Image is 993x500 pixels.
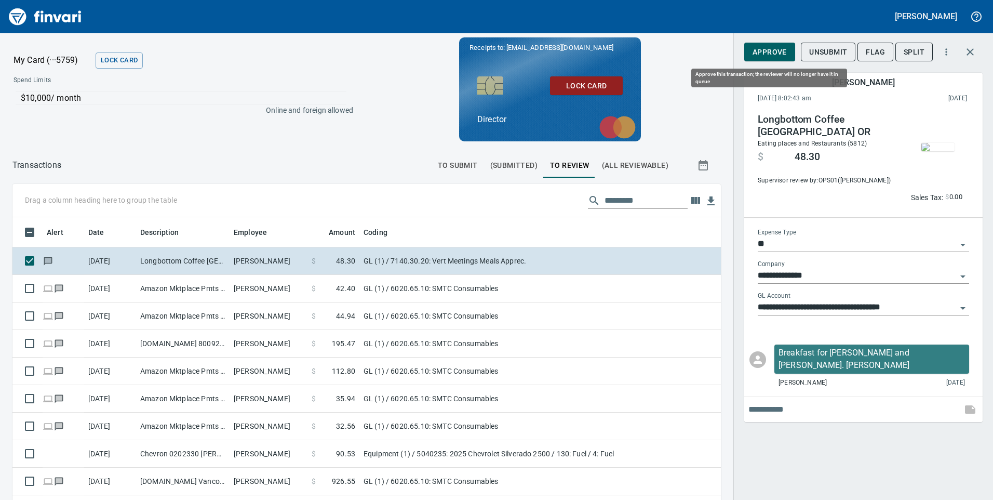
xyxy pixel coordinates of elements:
button: Show transactions within a particular date range [688,153,721,178]
span: Has messages [53,340,64,347]
span: 48.30 [336,256,355,266]
span: Online transaction [43,312,53,319]
span: Unsubmit [809,46,847,59]
span: $ [312,449,316,459]
td: [DATE] [84,440,136,468]
td: GL (1) / 7140.30.20: Vert Meetings Meals Apprec. [359,247,619,275]
span: Online transaction [43,340,53,347]
span: Employee [234,226,280,239]
td: [PERSON_NAME] [230,330,307,358]
span: $ [312,393,316,404]
span: Employee [234,226,267,239]
span: AI confidence: 99.0% [945,191,962,203]
p: Receipts to: [469,43,630,53]
button: Download table [703,193,719,209]
span: Has messages [53,423,64,429]
td: [PERSON_NAME] [230,468,307,495]
button: Unsubmit [801,43,855,62]
span: Has messages [53,395,64,402]
span: Description [140,226,193,239]
td: GL (1) / 6020.65.10: SMTC Consumables [359,330,619,358]
span: 48.30 [795,151,820,163]
img: Finvari [6,4,84,29]
td: GL (1) / 6020.65.10: SMTC Consumables [359,358,619,385]
span: Has messages [53,478,64,484]
span: This records your note into the expense. If you would like to send a message to an employee inste... [958,397,983,422]
button: Choose columns to display [688,193,703,208]
span: Alert [47,226,63,239]
td: Chevron 0202330 [PERSON_NAME] [GEOGRAPHIC_DATA] [136,440,230,468]
span: Online transaction [43,367,53,374]
span: 926.55 [332,476,355,486]
h4: Longbottom Coffee [GEOGRAPHIC_DATA] OR [758,113,899,138]
label: Expense Type [758,230,796,236]
td: [PERSON_NAME] [230,413,307,440]
td: [DOMAIN_NAME] 8009256278 [GEOGRAPHIC_DATA] [GEOGRAPHIC_DATA] [136,330,230,358]
span: $ [312,338,316,349]
td: [DATE] [84,247,136,275]
td: [DATE] [84,358,136,385]
button: Sales Tax:$0.00 [908,189,965,205]
span: Approve [753,46,787,59]
label: GL Account [758,293,790,299]
td: [DATE] [84,330,136,358]
span: Coding [364,226,401,239]
td: [PERSON_NAME] [230,302,307,330]
td: GL (1) / 6020.65.10: SMTC Consumables [359,302,619,330]
span: Amount [329,226,355,239]
button: Split [895,43,933,62]
span: Coding [364,226,387,239]
td: GL (1) / 6020.65.10: SMTC Consumables [359,413,619,440]
button: Close transaction [958,40,983,64]
p: My Card (···5759) [14,54,91,67]
td: Amazon Mktplace Pmts [DOMAIN_NAME][URL] WA [136,302,230,330]
p: Director [477,113,623,126]
p: $10,000 / month [21,92,346,104]
span: $ [312,421,316,431]
span: Has messages [53,367,64,374]
span: Lock Card [558,80,614,93]
span: Date [88,226,104,239]
span: To Submit [438,159,478,172]
span: [EMAIL_ADDRESS][DOMAIN_NAME] [505,43,614,52]
td: Amazon Mktplace Pmts [DOMAIN_NAME][URL] WA [136,275,230,302]
td: [PERSON_NAME] [230,247,307,275]
td: [PERSON_NAME] [230,275,307,302]
p: Drag a column heading here to group the table [25,195,177,205]
td: Longbottom Coffee [GEOGRAPHIC_DATA] OR [136,247,230,275]
td: [DATE] [84,275,136,302]
p: Breakfast for [PERSON_NAME] and [PERSON_NAME]. [PERSON_NAME] [779,347,965,372]
span: 0.00 [949,191,963,203]
td: GL (1) / 6020.65.10: SMTC Consumables [359,275,619,302]
span: (Submitted) [490,159,538,172]
span: $ [312,256,316,266]
span: 90.53 [336,449,355,459]
span: Lock Card [101,55,138,67]
td: Amazon Mktplace Pmts [DOMAIN_NAME][URL] WA [136,385,230,413]
span: Amount [315,226,355,239]
td: [DATE] [84,385,136,413]
span: 32.56 [336,421,355,431]
span: $ [758,151,763,163]
td: [PERSON_NAME] [230,440,307,468]
nav: breadcrumb [12,159,61,172]
button: Approve [744,43,795,62]
span: Date [88,226,118,239]
span: [PERSON_NAME] [779,378,827,388]
td: [DATE] [84,468,136,495]
span: $ [312,366,316,376]
h5: [PERSON_NAME] [832,77,894,88]
span: Has messages [53,285,64,292]
span: To Review [550,159,589,172]
span: Online transaction [43,423,53,429]
span: Flag [866,46,885,59]
button: Flag [857,43,893,62]
button: Lock Card [96,52,143,69]
button: Open [956,269,970,284]
span: 35.94 [336,393,355,404]
span: [DATE] 8:02:43 am [758,94,880,104]
td: Equipment (1) / 5040235: 2025 Chevrolet Silverado 2500 / 130: Fuel / 4: Fuel [359,440,619,468]
span: [DATE] [946,378,965,388]
span: Has messages [43,257,53,264]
